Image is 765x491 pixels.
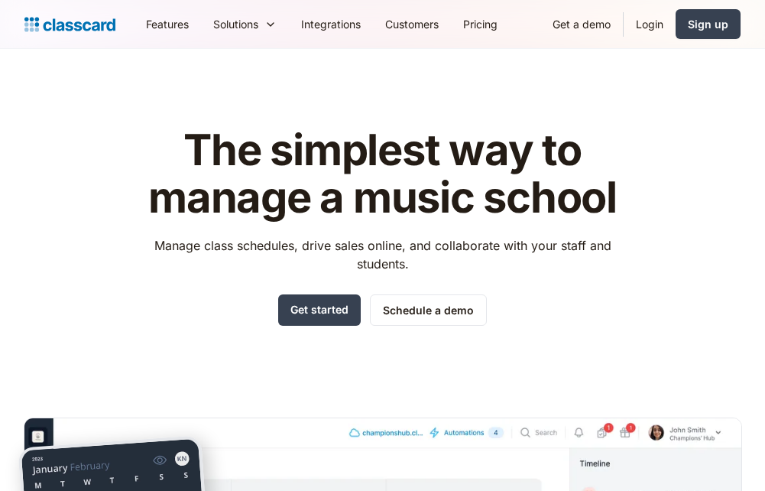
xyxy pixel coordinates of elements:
[134,7,201,41] a: Features
[688,16,728,32] div: Sign up
[289,7,373,41] a: Integrations
[540,7,623,41] a: Get a demo
[213,16,258,32] div: Solutions
[676,9,741,39] a: Sign up
[201,7,289,41] div: Solutions
[624,7,676,41] a: Login
[451,7,510,41] a: Pricing
[24,14,115,35] a: Logo
[373,7,451,41] a: Customers
[278,294,361,326] a: Get started
[140,236,625,273] p: Manage class schedules, drive sales online, and collaborate with your staff and students.
[140,127,625,221] h1: The simplest way to manage a music school
[370,294,487,326] a: Schedule a demo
